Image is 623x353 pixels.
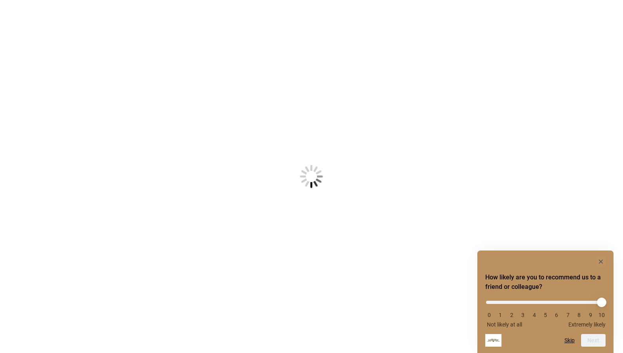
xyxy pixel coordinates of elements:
li: 9 [587,312,595,318]
li: 7 [564,312,572,318]
h2: How likely are you to recommend us to a friend or colleague? Select an option from 0 to 10, with ... [485,273,606,292]
span: Extremely likely [568,321,606,328]
button: Next question [581,334,606,347]
li: 10 [598,312,606,318]
img: Loading [261,126,362,227]
li: 3 [519,312,527,318]
li: 2 [508,312,516,318]
li: 4 [530,312,538,318]
div: How likely are you to recommend us to a friend or colleague? Select an option from 0 to 10, with ... [485,295,606,328]
span: Not likely at all [487,321,522,328]
li: 0 [485,312,493,318]
li: 5 [541,312,549,318]
li: 6 [553,312,560,318]
button: Skip [564,337,575,344]
div: How likely are you to recommend us to a friend or colleague? Select an option from 0 to 10, with ... [485,257,606,347]
li: 8 [575,312,583,318]
button: Hide survey [596,257,606,266]
li: 1 [496,312,504,318]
